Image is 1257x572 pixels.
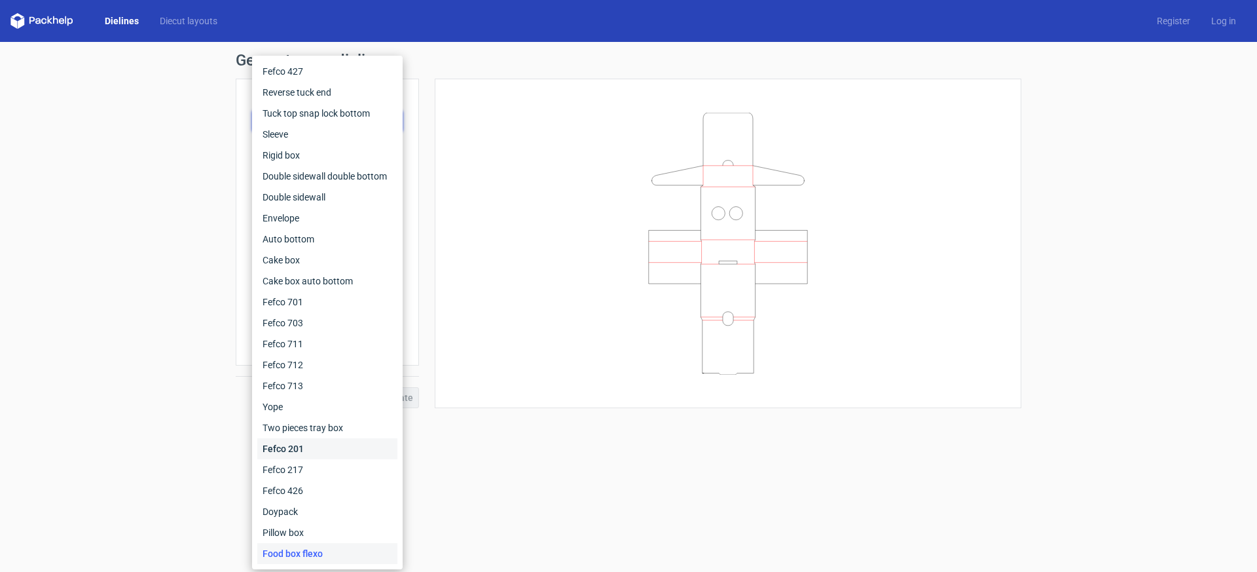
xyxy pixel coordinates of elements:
div: Fefco 713 [257,375,397,396]
a: Diecut layouts [149,14,228,28]
div: Double sidewall [257,187,397,208]
div: Fefco 711 [257,334,397,354]
div: Auto bottom [257,229,397,250]
div: Reverse tuck end [257,82,397,103]
h1: Generate new dieline [236,52,1021,68]
a: Register [1146,14,1201,28]
div: Two pieces tray box [257,417,397,438]
div: Double sidewall double bottom [257,166,397,187]
div: Fefco 712 [257,354,397,375]
a: Log in [1201,14,1247,28]
div: Fefco 217 [257,459,397,480]
div: Rigid box [257,145,397,166]
div: Cake box [257,250,397,271]
div: Fefco 703 [257,313,397,334]
div: Fefco 426 [257,480,397,501]
div: Food box flexo [257,543,397,564]
div: Cake box auto bottom [257,271,397,292]
div: Sleeve [257,124,397,145]
div: Envelope [257,208,397,229]
div: Fefco 201 [257,438,397,459]
a: Dielines [94,14,149,28]
div: Fefco 427 [257,61,397,82]
div: Pillow box [257,522,397,543]
div: Tuck top snap lock bottom [257,103,397,124]
div: Yope [257,396,397,417]
div: Fefco 701 [257,292,397,313]
div: Doypack [257,501,397,522]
